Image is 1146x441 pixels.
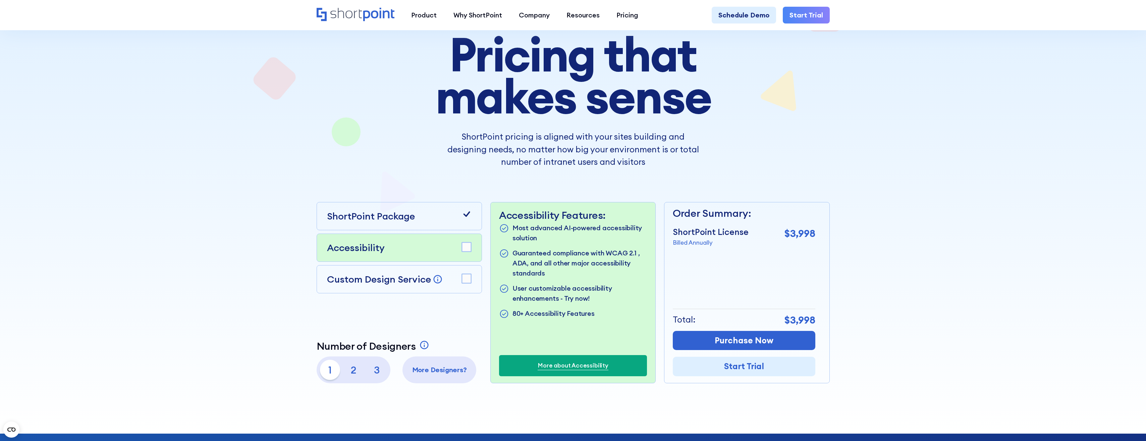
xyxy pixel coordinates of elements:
a: Pricing [608,7,647,23]
p: Custom Design Service [327,273,431,285]
div: Resources [566,10,600,20]
a: Start Trial [673,357,815,376]
p: 3 [367,360,387,380]
p: User customizable accessibility enhancements - Try now! [512,283,647,303]
div: Company [519,10,550,20]
p: Total: [673,313,696,326]
p: 1 [320,360,340,380]
p: Guaranteed compliance with WCAG 2.1 , ADA, and all other major accessibility standards [512,248,647,278]
div: Why ShortPoint [453,10,502,20]
p: 80+ Accessibility Features [512,308,595,320]
p: $3,998 [784,226,815,241]
iframe: Chat Widget [1025,363,1146,441]
a: Purchase Now [673,331,815,350]
a: More about Accessibility [538,361,608,370]
p: $3,998 [784,312,815,328]
a: Home [317,8,395,22]
p: Billed Annually [673,238,749,247]
p: ShortPoint pricing is aligned with your sites building and designing needs, no matter how big you... [447,131,699,168]
a: Company [510,7,558,23]
p: 2 [343,360,364,380]
a: Why ShortPoint [445,7,510,23]
div: Product [411,10,437,20]
p: Accessibility [327,241,385,255]
h1: Pricing that makes sense [384,34,762,117]
p: ShortPoint License [673,226,749,239]
a: Schedule Demo [712,7,776,23]
p: Most advanced AI-powered accessibility solution [512,223,647,243]
button: Open CMP widget [3,422,19,438]
p: Number of Designers [317,340,416,352]
p: ShortPoint Package [327,209,415,223]
p: Accessibility Features: [499,209,647,221]
p: Order Summary: [673,206,815,221]
a: Number of Designers [317,340,431,352]
a: Resources [558,7,608,23]
a: Product [403,7,445,23]
p: More Designers? [406,365,473,375]
a: Start Trial [783,7,830,23]
div: Pricing [616,10,638,20]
